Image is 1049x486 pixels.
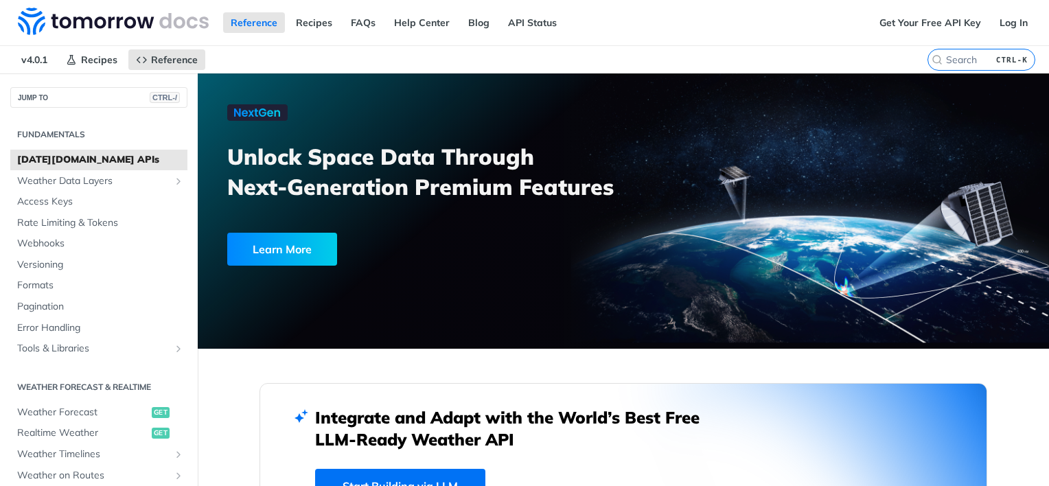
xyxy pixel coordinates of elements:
[58,49,125,70] a: Recipes
[151,54,198,66] span: Reference
[10,192,187,212] a: Access Keys
[10,465,187,486] a: Weather on RoutesShow subpages for Weather on Routes
[223,12,285,33] a: Reference
[993,53,1031,67] kbd: CTRL-K
[17,426,148,440] span: Realtime Weather
[17,321,184,335] span: Error Handling
[17,195,184,209] span: Access Keys
[10,255,187,275] a: Versioning
[387,12,457,33] a: Help Center
[17,279,184,292] span: Formats
[227,233,556,266] a: Learn More
[17,342,170,356] span: Tools & Libraries
[288,12,340,33] a: Recipes
[10,87,187,108] button: JUMP TOCTRL-/
[173,176,184,187] button: Show subpages for Weather Data Layers
[10,318,187,338] a: Error Handling
[227,104,288,121] img: NextGen
[17,174,170,188] span: Weather Data Layers
[10,423,187,443] a: Realtime Weatherget
[10,213,187,233] a: Rate Limiting & Tokens
[18,8,209,35] img: Tomorrow.io Weather API Docs
[461,12,497,33] a: Blog
[17,406,148,419] span: Weather Forecast
[932,54,943,65] svg: Search
[872,12,989,33] a: Get Your Free API Key
[152,407,170,418] span: get
[152,428,170,439] span: get
[14,49,55,70] span: v4.0.1
[17,216,184,230] span: Rate Limiting & Tokens
[17,300,184,314] span: Pagination
[10,275,187,296] a: Formats
[150,92,180,103] span: CTRL-/
[10,338,187,359] a: Tools & LibrariesShow subpages for Tools & Libraries
[81,54,117,66] span: Recipes
[10,297,187,317] a: Pagination
[17,258,184,272] span: Versioning
[315,406,720,450] h2: Integrate and Adapt with the World’s Best Free LLM-Ready Weather API
[128,49,205,70] a: Reference
[10,402,187,423] a: Weather Forecastget
[227,141,638,202] h3: Unlock Space Data Through Next-Generation Premium Features
[10,171,187,192] a: Weather Data LayersShow subpages for Weather Data Layers
[343,12,383,33] a: FAQs
[10,233,187,254] a: Webhooks
[173,470,184,481] button: Show subpages for Weather on Routes
[10,444,187,465] a: Weather TimelinesShow subpages for Weather Timelines
[10,128,187,141] h2: Fundamentals
[227,233,337,266] div: Learn More
[17,469,170,483] span: Weather on Routes
[500,12,564,33] a: API Status
[17,237,184,251] span: Webhooks
[173,449,184,460] button: Show subpages for Weather Timelines
[992,12,1035,33] a: Log In
[173,343,184,354] button: Show subpages for Tools & Libraries
[10,150,187,170] a: [DATE][DOMAIN_NAME] APIs
[17,153,184,167] span: [DATE][DOMAIN_NAME] APIs
[17,448,170,461] span: Weather Timelines
[10,381,187,393] h2: Weather Forecast & realtime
